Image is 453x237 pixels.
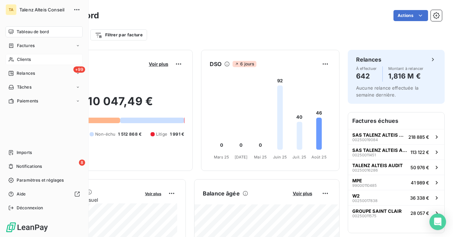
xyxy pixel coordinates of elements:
[170,131,184,137] span: 1 991 €
[352,153,376,157] span: 00250011451
[39,196,140,203] span: Chiffre d'affaires mensuel
[17,205,43,211] span: Déconnexion
[6,82,83,93] a: Tâches
[6,4,17,15] div: TA
[16,163,42,170] span: Notifications
[17,43,35,49] span: Factures
[291,190,314,197] button: Voir plus
[6,175,83,186] a: Paramètres et réglages
[149,61,168,67] span: Voir plus
[6,54,83,65] a: Clients
[6,26,83,37] a: Tableau de bord
[393,10,428,21] button: Actions
[429,213,446,230] div: Open Intercom Messenger
[17,56,31,63] span: Clients
[410,210,429,216] span: 28 057 €
[95,131,115,137] span: Non-échu
[348,175,444,190] button: MPE9900011048541 989 €
[156,131,167,137] span: Litige
[352,168,378,172] span: 00250016286
[356,55,381,64] h6: Relances
[143,190,163,197] button: Voir plus
[145,191,161,196] span: Voir plus
[348,144,444,159] button: SAS TALENZ ALTEIS AUDIT00250011451113 122 €
[235,155,248,159] tspan: [DATE]
[352,214,377,218] span: 00250011575
[388,66,424,71] span: Montant à relancer
[79,159,85,166] span: 8
[352,147,408,153] span: SAS TALENZ ALTEIS AUDIT
[352,199,378,203] span: 00250017838
[348,190,444,205] button: W20025001783836 338 €
[6,95,83,107] a: Paiements
[352,132,406,138] span: SAS TALENZ ALTEIS AUDIT
[348,159,444,175] button: TALENZ ALTEIS AUDIT0025001628650 976 €
[348,205,444,220] button: GROUPE SAINT CLAIR0025001157528 057 €
[17,29,49,35] span: Tableau de bord
[17,70,35,76] span: Relances
[348,129,444,144] button: SAS TALENZ ALTEIS AUDIT00250019084218 885 €
[410,165,429,170] span: 50 976 €
[17,98,38,104] span: Paiements
[311,155,327,159] tspan: Août 25
[411,180,429,185] span: 41 989 €
[6,222,48,233] img: Logo LeanPay
[410,149,429,155] span: 113 122 €
[118,131,142,137] span: 1 512 868 €
[352,178,362,183] span: MPE
[292,155,306,159] tspan: Juil. 25
[39,94,184,115] h2: 3 410 047,49 €
[352,163,403,168] span: TALENZ ALTEIS AUDIT
[352,208,402,214] span: GROUPE SAINT CLAIR
[6,147,83,158] a: Imports
[410,195,429,201] span: 36 338 €
[73,66,85,73] span: +99
[6,68,83,79] a: +99Relances
[19,7,69,12] span: Talenz Alteis Conseil
[352,138,378,142] span: 00250019084
[6,40,83,51] a: Factures
[233,61,256,67] span: 6 jours
[17,191,26,197] span: Aide
[408,134,429,140] span: 218 885 €
[210,60,221,68] h6: DSO
[203,189,240,198] h6: Balance âgée
[352,193,360,199] span: W2
[356,71,377,82] h4: 642
[273,155,287,159] tspan: Juin 25
[356,85,418,98] span: Aucune relance effectuée la semaine dernière.
[254,155,267,159] tspan: Mai 25
[388,71,424,82] h4: 1,816 M €
[90,29,147,40] button: Filtrer par facture
[147,61,170,67] button: Voir plus
[17,149,32,156] span: Imports
[348,112,444,129] h6: Factures échues
[214,155,229,159] tspan: Mars 25
[6,189,83,200] a: Aide
[293,191,312,196] span: Voir plus
[356,66,377,71] span: À effectuer
[17,177,64,183] span: Paramètres et réglages
[352,183,377,188] span: 99000110485
[17,84,31,90] span: Tâches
